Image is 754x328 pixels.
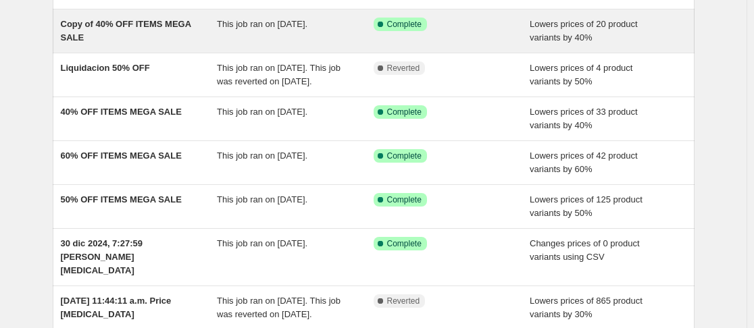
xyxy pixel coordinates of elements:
span: Lowers prices of 4 product variants by 50% [530,63,632,86]
span: This job ran on [DATE]. [217,151,307,161]
span: [DATE] 11:44:11 a.m. Price [MEDICAL_DATA] [61,296,172,319]
span: Reverted [387,296,420,306]
span: This job ran on [DATE]. [217,238,307,248]
span: Complete [387,107,422,117]
span: This job ran on [DATE]. This job was reverted on [DATE]. [217,296,341,319]
span: Complete [387,238,422,249]
span: This job ran on [DATE]. This job was reverted on [DATE]. [217,63,341,86]
span: Copy of 40% OFF ITEMS MEGA SALE [61,19,191,43]
span: Lowers prices of 42 product variants by 60% [530,151,638,174]
span: Reverted [387,63,420,74]
span: 60% OFF ITEMS MEGA SALE [61,151,182,161]
span: 50% OFF ITEMS MEGA SALE [61,194,182,204]
span: This job ran on [DATE]. [217,194,307,204]
span: This job ran on [DATE]. [217,19,307,29]
span: 30 dic 2024, 7:27:59 [PERSON_NAME] [MEDICAL_DATA] [61,238,143,275]
span: Lowers prices of 865 product variants by 30% [530,296,643,319]
span: Complete [387,19,422,30]
span: Liquidacion 50% OFF [61,63,150,73]
span: Changes prices of 0 product variants using CSV [530,238,640,262]
span: 40% OFF ITEMS MEGA SALE [61,107,182,117]
span: Lowers prices of 125 product variants by 50% [530,194,643,218]
span: Complete [387,151,422,161]
span: Complete [387,194,422,205]
span: This job ran on [DATE]. [217,107,307,117]
span: Lowers prices of 33 product variants by 40% [530,107,638,130]
span: Lowers prices of 20 product variants by 40% [530,19,638,43]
